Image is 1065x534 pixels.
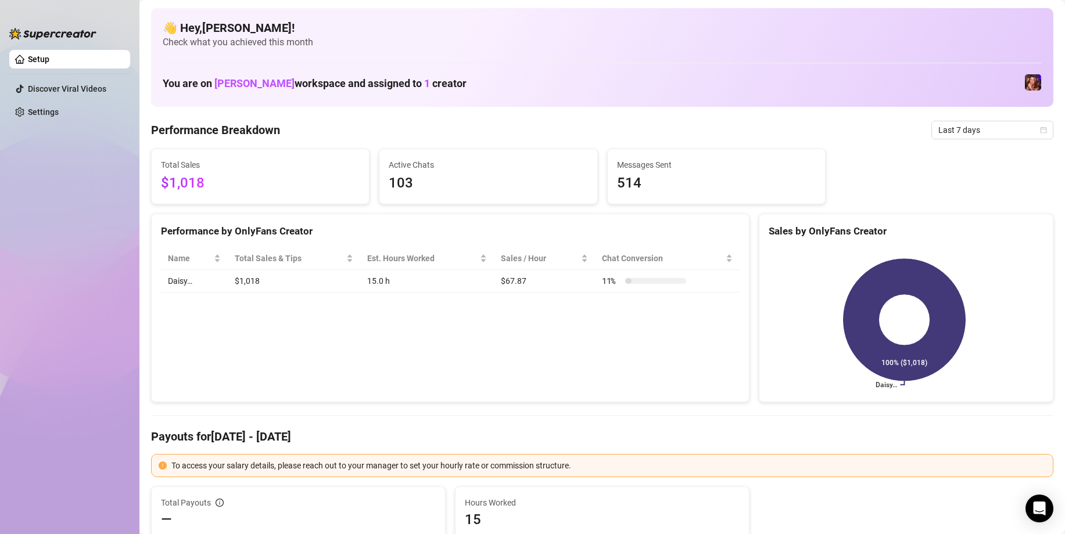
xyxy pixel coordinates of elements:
th: Sales / Hour [494,247,595,270]
span: — [161,510,172,529]
span: 15 [465,510,740,529]
span: Messages Sent [617,158,816,171]
span: Total Payouts [161,496,211,509]
span: Check what you achieved this month [163,36,1042,49]
h1: You are on workspace and assigned to creator [163,77,467,90]
div: Sales by OnlyFans Creator [769,223,1044,239]
a: Discover Viral Videos [28,84,106,93]
span: Total Sales [161,158,360,171]
span: Chat Conversion [602,252,723,265]
img: Daisy (@hereonneptune) [1025,74,1041,91]
span: $1,018 [161,172,360,194]
th: Total Sales & Tips [228,247,360,270]
th: Chat Conversion [595,247,740,270]
h4: Performance Breakdown [151,122,280,138]
span: 103 [389,172,587,194]
td: $1,018 [228,270,360,293]
span: calendar [1040,127,1047,133]
span: Active Chats [389,158,587,171]
span: Total Sales & Tips [235,252,344,265]
span: 514 [617,172,816,194]
a: Setup [28,55,49,64]
img: logo-BBDzfeDw.svg [9,28,96,39]
span: [PERSON_NAME] [214,77,295,89]
span: exclamation-circle [159,461,167,470]
span: Hours Worked [465,496,740,509]
div: To access your salary details, please reach out to your manager to set your hourly rate or commis... [171,459,1046,472]
div: Open Intercom Messenger [1025,495,1053,522]
th: Name [161,247,228,270]
span: Last 7 days [938,121,1046,139]
h4: Payouts for [DATE] - [DATE] [151,428,1053,445]
td: Daisy… [161,270,228,293]
a: Settings [28,107,59,117]
div: Performance by OnlyFans Creator [161,223,740,239]
span: Name [168,252,211,265]
span: info-circle [216,499,224,507]
td: $67.87 [494,270,595,293]
text: Daisy… [876,381,897,389]
h4: 👋 Hey, [PERSON_NAME] ! [163,20,1042,36]
span: Sales / Hour [501,252,579,265]
div: Est. Hours Worked [367,252,478,265]
td: 15.0 h [360,270,494,293]
span: 11 % [602,275,621,287]
span: 1 [424,77,430,89]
